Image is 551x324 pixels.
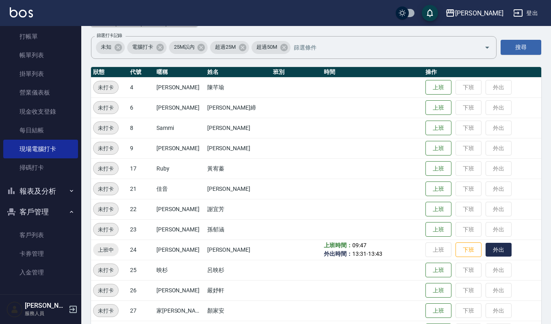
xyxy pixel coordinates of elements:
span: 未打卡 [93,104,118,112]
a: 打帳單 [3,27,78,46]
span: 未打卡 [93,286,118,295]
button: 上班 [425,121,451,136]
button: 上班 [425,303,451,318]
button: Open [481,41,494,54]
th: 時間 [322,67,423,78]
td: [PERSON_NAME] [154,97,205,118]
td: 映杉 [154,260,205,280]
td: [PERSON_NAME] [205,118,271,138]
a: 現金收支登錄 [3,102,78,121]
div: 超過25M [210,41,249,54]
span: 未打卡 [93,164,118,173]
span: 超過50M [252,43,282,51]
td: 孫郁涵 [205,219,271,240]
a: 卡券管理 [3,244,78,263]
button: 上班 [425,263,451,278]
span: 13:43 [368,251,382,257]
button: 上班 [425,161,451,176]
button: 報表及分析 [3,181,78,202]
th: 姓名 [205,67,271,78]
button: 上班 [425,100,451,115]
span: 13:31 [352,251,367,257]
h5: [PERSON_NAME] [25,302,66,310]
b: 外出時間： [324,251,352,257]
img: Person [7,301,23,318]
button: 上班 [425,80,451,95]
b: 上班時間： [324,242,352,248]
td: Sammi [154,118,205,138]
td: - [322,240,423,260]
a: 掛單列表 [3,65,78,83]
td: Ruby [154,158,205,179]
button: 登出 [510,6,541,21]
td: 23 [128,219,154,240]
button: 上班 [425,181,451,197]
div: 未知 [96,41,125,54]
span: 未知 [96,43,116,51]
a: 入金管理 [3,263,78,282]
div: 25M以內 [169,41,208,54]
button: 搜尋 [501,40,541,55]
td: [PERSON_NAME] [205,179,271,199]
a: 帳單列表 [3,46,78,65]
button: save [422,5,438,21]
button: 客戶管理 [3,201,78,222]
td: 嚴妤軒 [205,280,271,300]
span: 電腦打卡 [127,43,158,51]
td: [PERSON_NAME] [205,240,271,260]
span: 超過25M [210,43,241,51]
th: 操作 [423,67,541,78]
button: 下班 [456,242,482,257]
a: 掃碼打卡 [3,158,78,177]
td: 27 [128,300,154,321]
td: 家[PERSON_NAME] [154,300,205,321]
td: 26 [128,280,154,300]
td: 6 [128,97,154,118]
a: 現場電腦打卡 [3,140,78,158]
span: 未打卡 [93,307,118,315]
th: 狀態 [91,67,128,78]
button: 上班 [425,222,451,237]
td: 21 [128,179,154,199]
td: [PERSON_NAME] [154,280,205,300]
span: 未打卡 [93,144,118,153]
th: 暱稱 [154,67,205,78]
span: 25M以內 [169,43,200,51]
div: 超過50M [252,41,291,54]
td: 8 [128,118,154,138]
a: 每日結帳 [3,121,78,140]
td: [PERSON_NAME] [154,138,205,158]
td: 顏家安 [205,300,271,321]
span: 上班中 [93,246,119,254]
button: 上班 [425,141,451,156]
td: [PERSON_NAME] [154,77,205,97]
span: 未打卡 [93,205,118,214]
label: 篩選打卡記錄 [97,32,122,39]
span: 未打卡 [93,185,118,193]
td: 17 [128,158,154,179]
td: [PERSON_NAME]締 [205,97,271,118]
td: 25 [128,260,154,280]
th: 班別 [271,67,322,78]
span: 09:47 [352,242,367,248]
button: 上班 [425,283,451,298]
a: 客戶列表 [3,226,78,244]
td: 22 [128,199,154,219]
td: 4 [128,77,154,97]
td: 黃宥蓁 [205,158,271,179]
td: 9 [128,138,154,158]
td: [PERSON_NAME] [154,219,205,240]
td: [PERSON_NAME] [154,199,205,219]
input: 篩選條件 [292,40,470,54]
td: [PERSON_NAME] [205,138,271,158]
td: 呂映杉 [205,260,271,280]
div: [PERSON_NAME] [455,8,503,18]
span: 未打卡 [93,124,118,132]
img: Logo [10,7,33,17]
span: 未打卡 [93,83,118,92]
th: 代號 [128,67,154,78]
div: 電腦打卡 [127,41,167,54]
span: 未打卡 [93,266,118,274]
button: 外出 [486,243,512,257]
td: 佳音 [154,179,205,199]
